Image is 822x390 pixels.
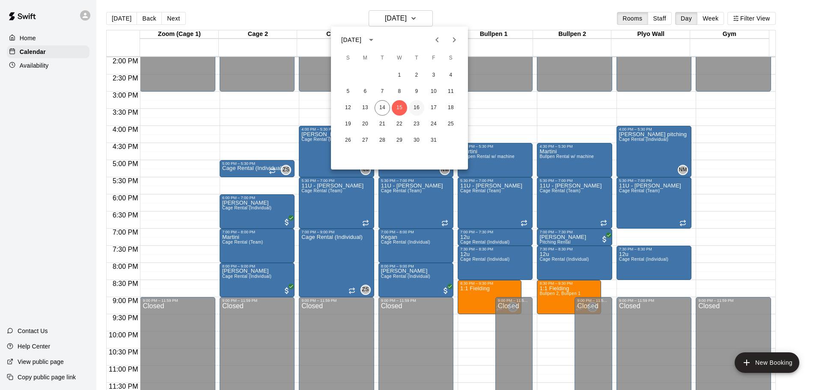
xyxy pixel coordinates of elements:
span: Monday [357,50,373,67]
button: 20 [357,116,373,132]
button: 24 [426,116,441,132]
button: calendar view is open, switch to year view [364,33,378,47]
button: 9 [409,84,424,99]
button: 4 [443,68,459,83]
button: 5 [340,84,356,99]
button: 23 [409,116,424,132]
span: Saturday [443,50,459,67]
button: 19 [340,116,356,132]
span: Sunday [340,50,356,67]
button: 26 [340,133,356,148]
button: 17 [426,100,441,116]
span: Friday [426,50,441,67]
button: 13 [357,100,373,116]
button: 30 [409,133,424,148]
button: Next month [446,31,463,48]
button: 3 [426,68,441,83]
button: 27 [357,133,373,148]
button: 28 [375,133,390,148]
button: 29 [392,133,407,148]
button: 11 [443,84,459,99]
span: Tuesday [375,50,390,67]
button: 7 [375,84,390,99]
button: 22 [392,116,407,132]
button: 16 [409,100,424,116]
button: 15 [392,100,407,116]
span: Wednesday [392,50,407,67]
button: 6 [357,84,373,99]
button: 8 [392,84,407,99]
button: 2 [409,68,424,83]
button: 12 [340,100,356,116]
span: Thursday [409,50,424,67]
button: 18 [443,100,459,116]
div: [DATE] [341,36,361,45]
button: 31 [426,133,441,148]
button: 21 [375,116,390,132]
button: 14 [375,100,390,116]
button: Previous month [429,31,446,48]
button: 25 [443,116,459,132]
button: 1 [392,68,407,83]
button: 10 [426,84,441,99]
